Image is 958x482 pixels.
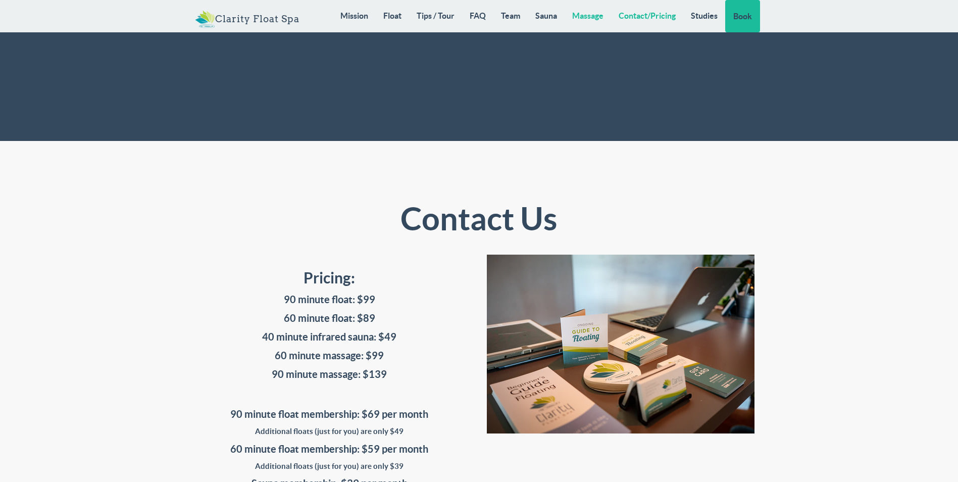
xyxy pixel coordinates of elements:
h2: Contact Us [337,202,621,236]
h3: Pricing: [187,270,472,286]
h4: 40 minute infrared sauna: $49 [187,331,472,343]
h5: Additional floats (just for you) are only $49 [187,427,472,436]
h4: 90 minute float membership: $69 per month [187,409,472,420]
h4: 90 minute float: $99 [187,294,472,305]
h4: 60 minute massage: $99 [187,350,472,361]
h4: 60 minute float membership: $59 per month [187,444,472,455]
h4: 60 minute float: $89 [187,313,472,324]
h4: 90 minute massage: $139 [187,369,472,380]
h5: Additional floats (just for you) are only $39 [187,462,472,471]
